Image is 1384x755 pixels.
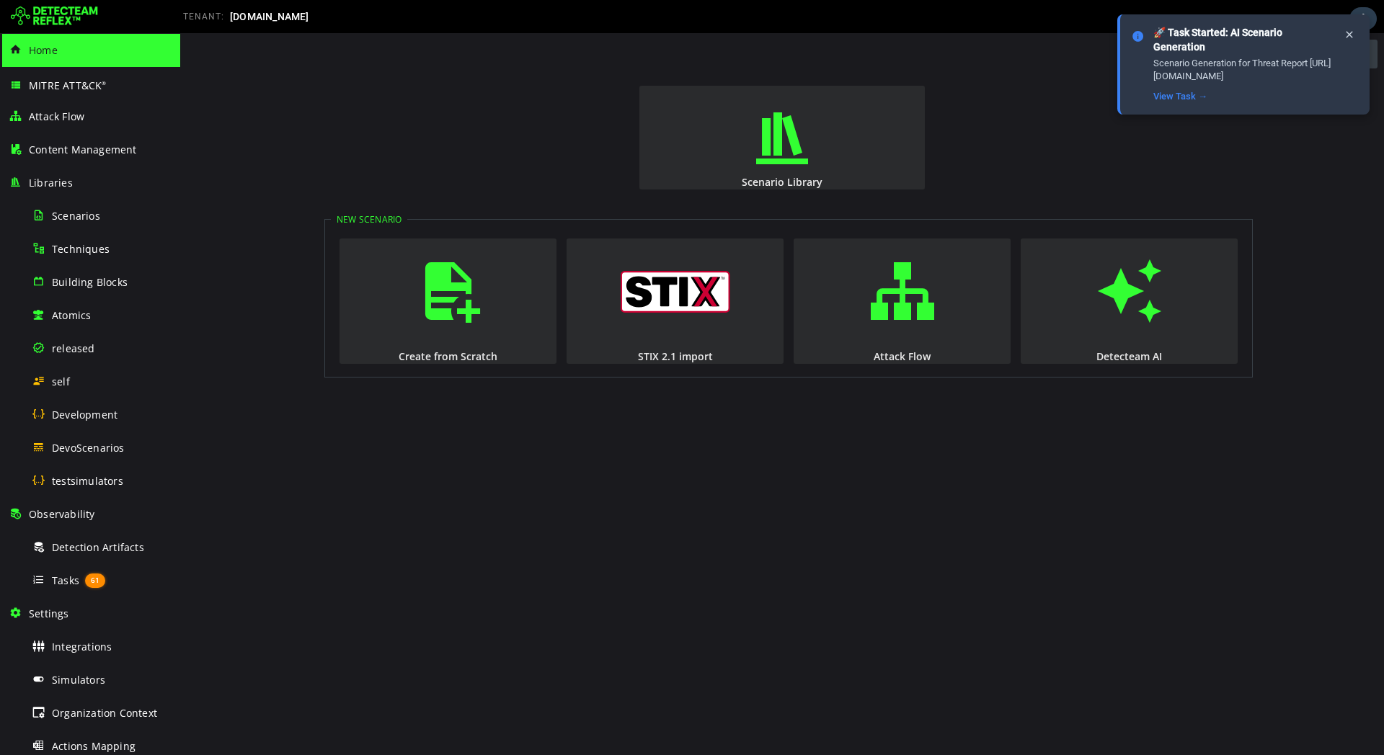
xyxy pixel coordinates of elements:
[1153,26,1332,54] div: 🚀 Task Started: AI Scenario Generation
[839,316,1059,330] div: Detecteam AI
[52,474,123,488] span: testsimulators
[230,11,309,22] span: [DOMAIN_NAME]
[158,316,378,330] div: Create from Scratch
[11,5,98,28] img: Detecteam logo
[52,673,105,687] span: Simulators
[52,573,79,587] span: Tasks
[159,205,376,331] button: Create from Scratch
[52,540,144,554] span: Detection Artifacts
[29,79,107,92] span: MITRE ATT&CK
[29,507,95,521] span: Observability
[1026,6,1197,37] div: Starting AI to create TTPs
[386,205,603,331] button: STIX 2.1 import
[29,143,137,156] span: Content Management
[612,316,832,330] div: Attack Flow
[52,706,157,720] span: Organization Context
[52,341,95,355] span: released
[29,607,69,620] span: Settings
[52,640,112,653] span: Integrations
[52,375,70,388] span: self
[29,176,73,189] span: Libraries
[1153,57,1332,83] div: Scenario Generation for Threat Report [URL][DOMAIN_NAME]
[52,209,100,223] span: Scenarios
[1349,7,1377,30] div: Task Notifications
[52,275,128,289] span: Building Blocks
[459,53,745,156] button: Scenario Library
[52,308,91,322] span: Atomics
[183,12,224,22] span: TENANT:
[52,739,136,753] span: Actions Mapping
[102,80,106,86] sup: ®
[613,205,830,331] button: Attack Flow
[458,142,746,156] div: Scenario Library
[85,573,105,588] span: 61
[1153,91,1207,102] a: View Task →
[29,43,58,57] span: Home
[151,180,227,192] legend: New Scenario
[440,238,550,280] img: logo_stix.svg
[52,408,117,421] span: Development
[29,110,84,123] span: Attack Flow
[52,242,110,256] span: Techniques
[52,441,125,455] span: DevoScenarios
[840,205,1057,331] button: Detecteam AI
[385,316,605,330] div: STIX 2.1 import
